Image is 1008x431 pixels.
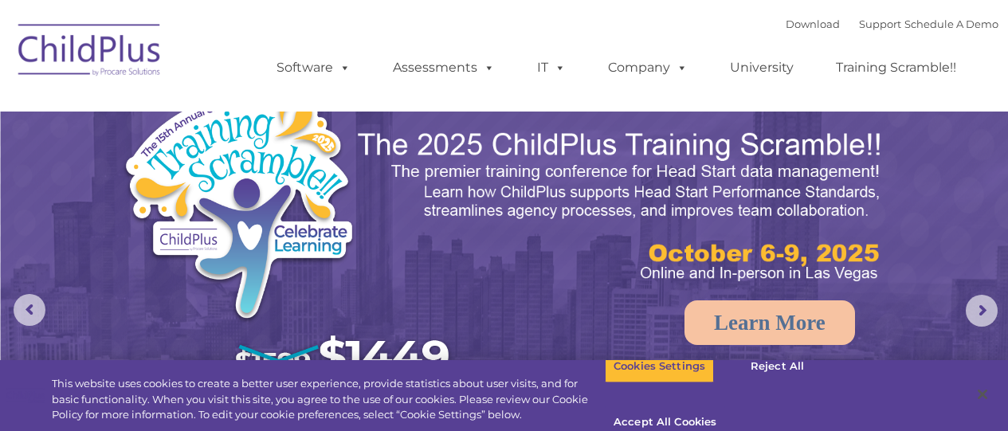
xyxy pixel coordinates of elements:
a: Company [592,52,704,84]
a: Schedule A Demo [904,18,998,30]
a: Support [859,18,901,30]
a: Software [261,52,367,84]
a: University [714,52,810,84]
font: | [786,18,998,30]
a: Training Scramble!! [820,52,972,84]
button: Cookies Settings [605,350,714,383]
a: Assessments [377,52,511,84]
img: ChildPlus by Procare Solutions [10,13,170,92]
button: Close [965,377,1000,412]
a: IT [521,52,582,84]
a: Download [786,18,840,30]
button: Reject All [728,350,827,383]
div: This website uses cookies to create a better user experience, provide statistics about user visit... [52,376,605,423]
a: Learn More [684,300,855,345]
